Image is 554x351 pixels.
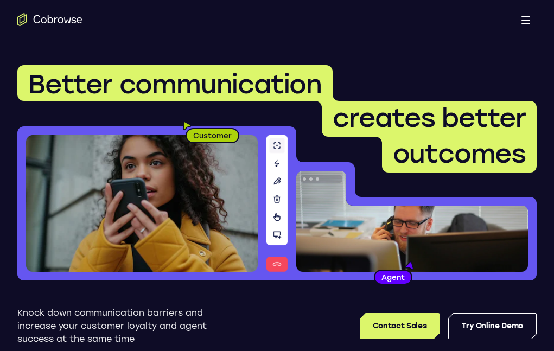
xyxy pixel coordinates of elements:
[17,307,219,346] p: Knock down communication barriers and increase your customer loyalty and agent success at the sam...
[26,135,258,272] img: A customer holding their phone
[393,138,526,169] span: outcomes
[296,171,528,272] img: A customer support agent talking on the phone
[28,68,322,100] span: Better communication
[17,13,82,26] a: Go to the home page
[266,135,288,272] img: A series of tools used in co-browsing sessions
[448,313,537,339] a: Try Online Demo
[333,102,526,133] span: creates better
[360,313,440,339] a: Contact Sales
